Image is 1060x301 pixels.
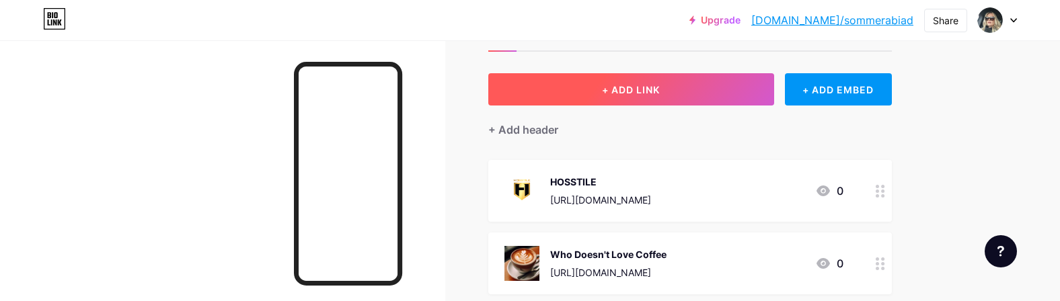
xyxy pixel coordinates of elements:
a: [DOMAIN_NAME]/sommerabiad [751,12,913,28]
img: HOSSTILE [504,173,539,208]
div: [URL][DOMAIN_NAME] [550,193,651,207]
img: sommerabiad [977,7,1003,33]
img: Who Doesn't Love Coffee [504,246,539,281]
div: Share [933,13,958,28]
div: + Add header [488,122,558,138]
div: + ADD EMBED [785,73,892,105]
div: 0 [815,255,843,271]
div: Who Doesn't Love Coffee [550,247,667,261]
span: + ADD LINK [602,84,660,95]
a: Upgrade [689,15,741,26]
div: 0 [815,183,843,199]
div: HOSSTILE [550,175,651,189]
div: [URL][DOMAIN_NAME] [550,265,667,279]
button: + ADD LINK [488,73,774,105]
